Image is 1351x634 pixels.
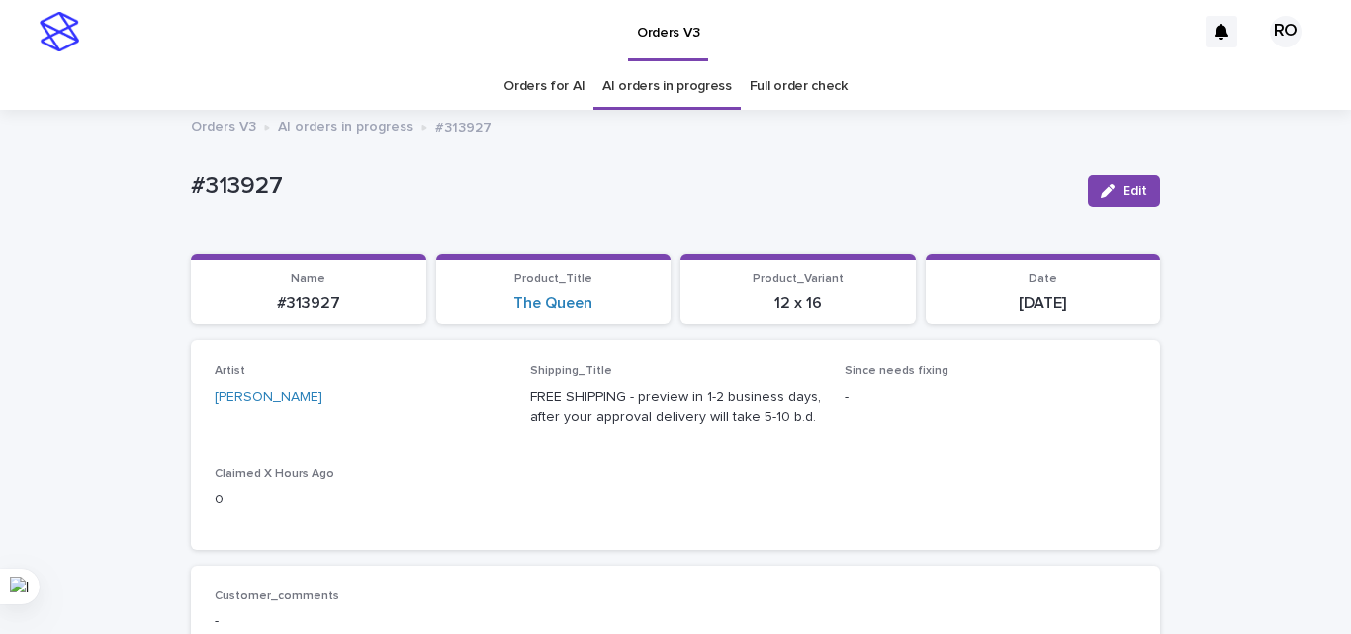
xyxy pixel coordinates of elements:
span: Edit [1123,184,1147,198]
p: #313927 [435,115,492,136]
span: Customer_comments [215,590,339,602]
span: Product_Variant [753,273,844,285]
span: Artist [215,365,245,377]
a: Orders for AI [503,63,585,110]
a: AI orders in progress [602,63,732,110]
a: Full order check [750,63,848,110]
p: - [215,611,1136,632]
a: Orders V3 [191,114,256,136]
span: Name [291,273,325,285]
a: [PERSON_NAME] [215,387,322,408]
span: Shipping_Title [530,365,612,377]
span: Since needs fixing [845,365,948,377]
p: #313927 [191,172,1072,201]
span: Date [1029,273,1057,285]
p: - [845,387,1136,408]
button: Edit [1088,175,1160,207]
img: stacker-logo-s-only.png [40,12,79,51]
a: AI orders in progress [278,114,413,136]
p: 12 x 16 [692,294,904,313]
div: RO [1270,16,1302,47]
p: #313927 [203,294,414,313]
p: [DATE] [938,294,1149,313]
span: Claimed X Hours Ago [215,468,334,480]
a: The Queen [513,294,592,313]
span: Product_Title [514,273,592,285]
p: 0 [215,490,506,510]
p: FREE SHIPPING - preview in 1-2 business days, after your approval delivery will take 5-10 b.d. [530,387,822,428]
